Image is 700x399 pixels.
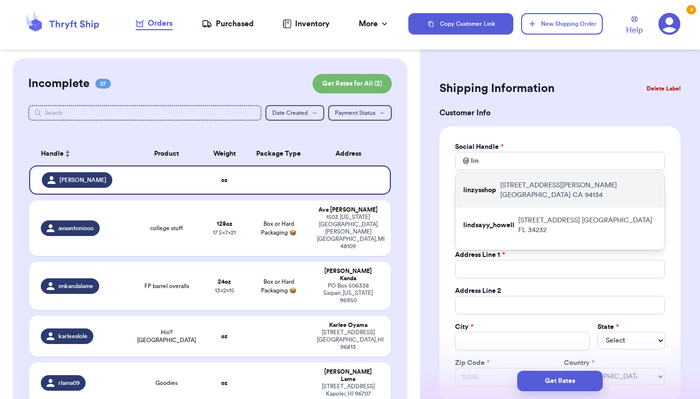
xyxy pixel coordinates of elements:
div: Ava [PERSON_NAME] [317,206,379,214]
button: Get Rates [517,371,603,391]
button: Delete Label [643,78,684,99]
label: State [597,322,619,332]
span: Box or Hard Packaging 📦 [261,279,297,293]
span: Date Created [272,110,308,116]
strong: oz [221,380,227,386]
div: [PERSON_NAME] Lama [317,368,379,383]
span: imkandalame [58,282,93,290]
div: @ [455,152,469,170]
div: More [359,18,389,30]
label: Country [564,358,595,368]
button: Date Created [265,105,324,121]
th: Product [130,142,203,165]
span: FP barrel overalls [144,282,189,290]
h3: Customer Info [439,107,681,119]
span: karleeslole [58,332,87,340]
span: Payment Status [335,110,375,116]
div: Orders [136,18,173,29]
th: Weight [203,142,246,165]
span: Handle [41,149,64,159]
label: Social Handle [455,142,504,152]
label: Address Line 2 [455,286,501,296]
span: 13 x 2 x 15 [215,288,234,293]
button: Sort ascending [64,148,71,160]
div: [STREET_ADDRESS] Kapolei , HI 96707 [317,383,379,398]
span: 27 [95,79,111,89]
span: Box or Hard Packaging 📦 [261,221,297,236]
button: Payment Status [328,105,392,121]
p: [STREET_ADDRESS] [GEOGRAPHIC_DATA] FL 34232 [518,216,657,235]
h2: Shipping Information [439,81,555,96]
label: Address Line 1 [455,250,505,260]
strong: oz [221,333,227,339]
p: [STREET_ADDRESS][PERSON_NAME] [GEOGRAPHIC_DATA] CA 94134 [500,181,657,200]
p: lindsayy_howell [463,220,514,230]
span: Help [626,24,643,36]
div: 2 [686,5,696,15]
strong: oz [221,177,227,183]
span: Hiii? [GEOGRAPHIC_DATA] [136,328,197,344]
div: PO Box 506338 Saipan , [US_STATE] 96950 [317,282,379,304]
th: Address [311,142,391,165]
div: [STREET_ADDRESS] [GEOGRAPHIC_DATA] , HI 96813 [317,329,379,351]
span: 17.5 x 7 x 21 [213,230,236,236]
label: City [455,322,473,332]
strong: 128 oz [217,221,232,227]
button: Copy Customer Link [408,13,513,35]
div: Karlee Oyama [317,322,379,329]
span: college stuff [150,224,183,232]
span: avaantoniooo [58,224,94,232]
span: Goodies [156,379,177,387]
a: 2 [658,13,681,35]
input: Search [28,105,262,121]
a: Orders [136,18,173,30]
div: 1503 [US_STATE][GEOGRAPHIC_DATA] [PERSON_NAME][GEOGRAPHIC_DATA] , MI 48109 [317,214,379,250]
button: Get Rates for All (2) [313,74,392,93]
h2: Incomplete [28,76,89,91]
p: linzysshop [463,185,496,195]
span: [PERSON_NAME] [59,176,106,184]
button: New Shipping Order [521,13,603,35]
th: Package Type [246,142,311,165]
a: Help [626,16,643,36]
div: [PERSON_NAME] Kanda [317,268,379,282]
a: Purchased [202,18,254,30]
span: rlama09 [58,379,80,387]
a: Inventory [282,18,330,30]
label: Zip Code [455,358,490,368]
strong: 24 oz [218,279,231,285]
